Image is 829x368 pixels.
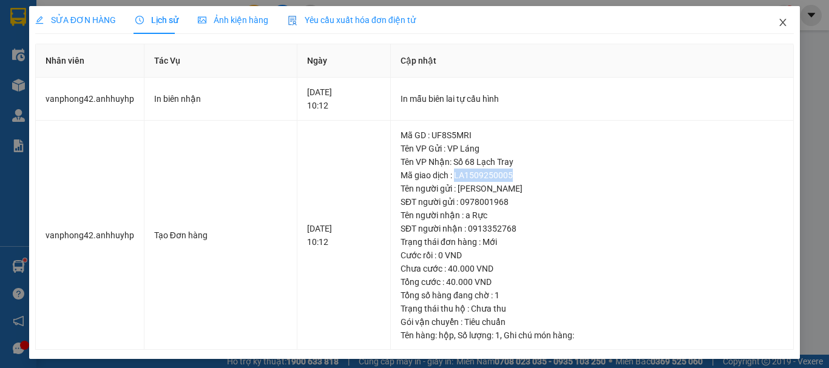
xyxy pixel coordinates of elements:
[401,235,783,249] div: Trạng thái đơn hàng : Mới
[391,44,794,78] th: Cập nhật
[135,16,144,24] span: clock-circle
[401,92,783,105] div: In mẫu biên lai tự cấu hình
[198,16,206,24] span: picture
[401,222,783,235] div: SĐT người nhận : 0913352768
[198,15,268,25] span: Ảnh kiện hàng
[401,275,783,289] div: Tổng cước : 40.000 VND
[135,15,178,25] span: Lịch sử
[69,52,174,95] span: Chuyển phát nhanh: [GEOGRAPHIC_DATA] - [GEOGRAPHIC_DATA]
[288,16,297,25] img: icon
[778,18,788,27] span: close
[307,85,381,112] div: [DATE] 10:12
[401,329,783,342] div: Tên hàng: , Số lượng: , Ghi chú món hàng:
[75,10,166,49] strong: CHUYỂN PHÁT NHANH VIP ANH HUY
[307,222,381,249] div: [DATE] 10:12
[36,121,144,350] td: vanphong42.anhhuyhp
[401,169,783,182] div: Mã giao dịch : LA1509250005
[5,48,67,110] img: logo
[288,15,416,25] span: Yêu cầu xuất hóa đơn điện tử
[401,195,783,209] div: SĐT người gửi : 0978001968
[35,16,44,24] span: edit
[144,44,297,78] th: Tác Vụ
[766,6,800,40] button: Close
[154,229,287,242] div: Tạo Đơn hàng
[36,78,144,121] td: vanphong42.anhhuyhp
[401,129,783,142] div: Mã GD : UF8S5MRI
[401,142,783,155] div: Tên VP Gửi : VP Láng
[495,330,500,340] span: 1
[401,182,783,195] div: Tên người gửi : [PERSON_NAME]
[36,44,144,78] th: Nhân viên
[401,315,783,329] div: Gói vận chuyển : Tiêu chuẩn
[401,262,783,275] div: Chưa cước : 40.000 VND
[401,302,783,315] div: Trạng thái thu hộ : Chưa thu
[35,15,116,25] span: SỬA ĐƠN HÀNG
[401,155,783,169] div: Tên VP Nhận: Số 68 Lạch Tray
[401,249,783,262] div: Cước rồi : 0 VND
[401,209,783,222] div: Tên người nhận : a Rực
[154,92,287,105] div: In biên nhận
[439,330,454,340] span: hộp
[297,44,391,78] th: Ngày
[401,289,783,302] div: Tổng số hàng đang chờ : 1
